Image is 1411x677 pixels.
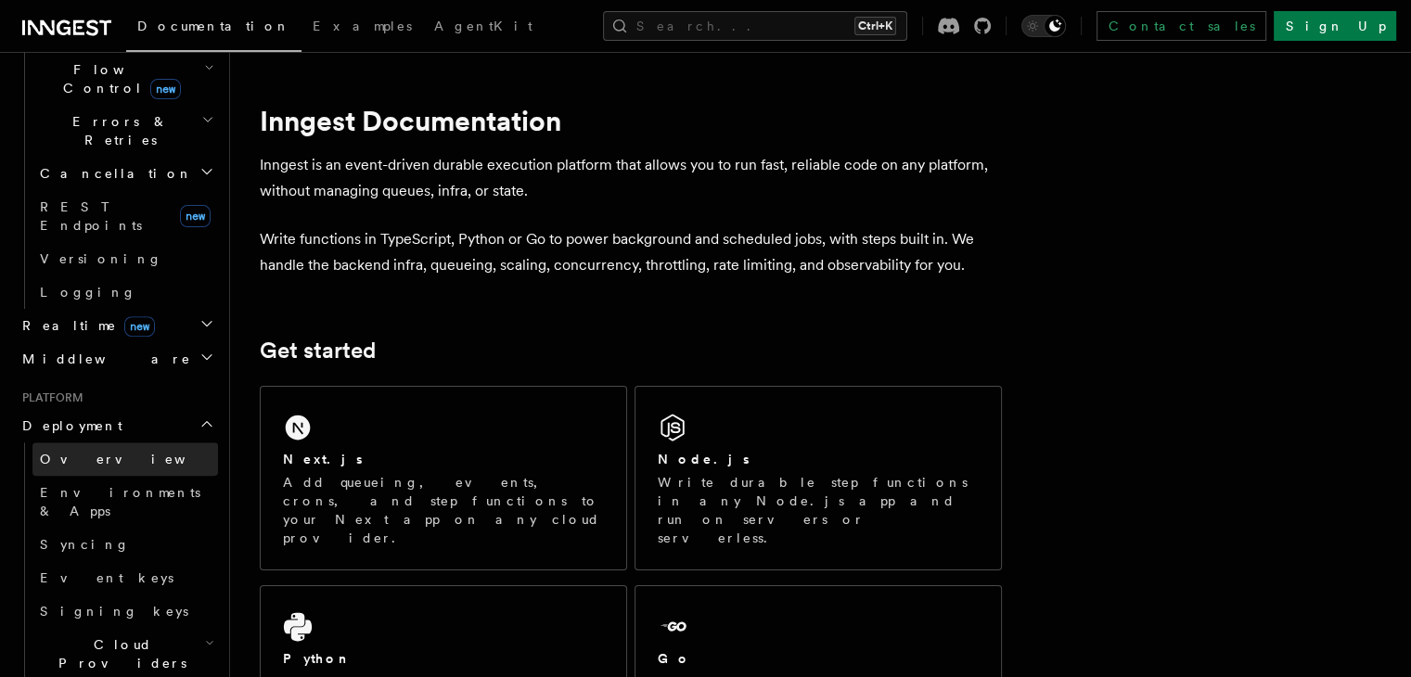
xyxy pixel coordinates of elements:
span: Cancellation [32,164,193,183]
span: Signing keys [40,604,188,619]
a: Examples [301,6,423,50]
h1: Inngest Documentation [260,104,1002,137]
span: Logging [40,285,136,300]
button: Toggle dark mode [1021,15,1066,37]
span: new [150,79,181,99]
span: Overview [40,452,231,466]
h2: Next.js [283,450,363,468]
button: Errors & Retries [32,105,218,157]
a: AgentKit [423,6,544,50]
p: Inngest is an event-driven durable execution platform that allows you to run fast, reliable code ... [260,152,1002,204]
a: Contact sales [1097,11,1266,41]
span: Examples [313,19,412,33]
a: Syncing [32,528,218,561]
h2: Python [283,649,352,668]
button: Cancellation [32,157,218,190]
span: AgentKit [434,19,532,33]
a: Next.jsAdd queueing, events, crons, and step functions to your Next app on any cloud provider. [260,386,627,570]
h2: Node.js [658,450,750,468]
span: Environments & Apps [40,485,200,518]
a: Sign Up [1274,11,1396,41]
a: Overview [32,442,218,476]
p: Write functions in TypeScript, Python or Go to power background and scheduled jobs, with steps bu... [260,226,1002,278]
button: Realtimenew [15,309,218,342]
span: Flow Control [32,60,204,97]
span: Documentation [137,19,290,33]
span: Versioning [40,251,162,266]
a: Environments & Apps [32,476,218,528]
a: Logging [32,275,218,309]
button: Middleware [15,342,218,376]
span: Syncing [40,537,130,552]
span: Platform [15,390,83,405]
a: Node.jsWrite durable step functions in any Node.js app and run on servers or serverless. [635,386,1002,570]
a: Signing keys [32,594,218,628]
span: Middleware [15,350,191,368]
p: Write durable step functions in any Node.js app and run on servers or serverless. [658,473,979,547]
a: Versioning [32,242,218,275]
h2: Go [658,649,691,668]
button: Deployment [15,409,218,442]
span: REST Endpoints [40,199,142,233]
p: Add queueing, events, crons, and step functions to your Next app on any cloud provider. [283,473,604,547]
button: Search...Ctrl+K [603,11,907,41]
span: Event keys [40,570,173,585]
a: REST Endpointsnew [32,190,218,242]
span: Realtime [15,316,155,335]
span: new [124,316,155,337]
a: Event keys [32,561,218,594]
span: Errors & Retries [32,112,201,149]
button: Flow Controlnew [32,53,218,105]
kbd: Ctrl+K [854,17,896,35]
a: Documentation [126,6,301,52]
span: Deployment [15,416,122,435]
span: new [180,205,211,227]
a: Get started [260,338,376,364]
